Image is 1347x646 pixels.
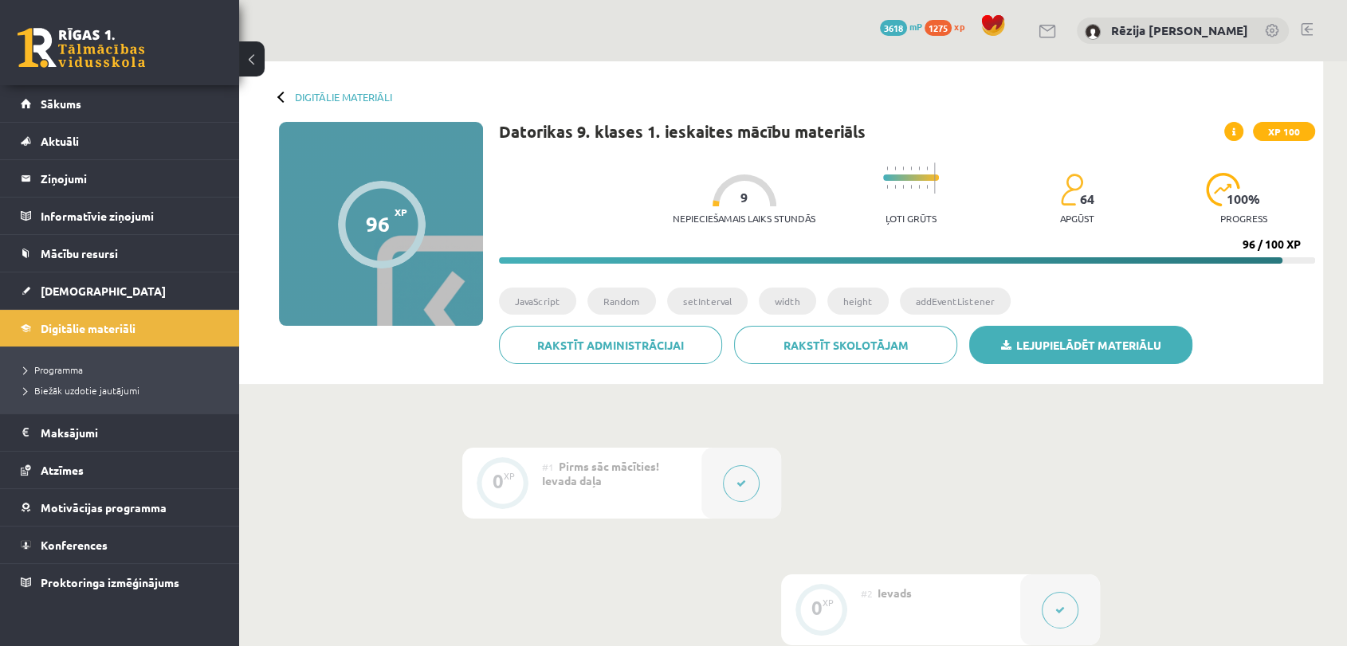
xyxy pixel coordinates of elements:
img: icon-short-line-57e1e144782c952c97e751825c79c345078a6d821885a25fce030b3d8c18986b.svg [918,185,920,189]
img: icon-progress-161ccf0a02000e728c5f80fcf4c31c7af3da0e1684b2b1d7c360e028c24a22f1.svg [1206,173,1240,206]
img: icon-short-line-57e1e144782c952c97e751825c79c345078a6d821885a25fce030b3d8c18986b.svg [902,166,904,170]
span: Aktuāli [41,134,79,148]
li: height [827,288,889,315]
h1: Datorikas 9. klases 1. ieskaites mācību materiāls [499,122,866,141]
span: Mācību resursi [41,246,118,260]
span: Proktoringa izmēģinājums [41,575,179,589]
div: 0 [811,601,823,615]
a: [DEMOGRAPHIC_DATA] [21,272,219,309]
img: icon-short-line-57e1e144782c952c97e751825c79c345078a6d821885a25fce030b3d8c18986b.svg [886,185,888,189]
span: Ievads [878,585,912,600]
div: XP [504,472,515,480]
span: #2 [861,587,873,600]
legend: Informatīvie ziņojumi [41,198,219,234]
li: Random [587,288,656,315]
span: XP 100 [1253,122,1315,141]
span: Motivācijas programma [41,500,167,515]
a: Ziņojumi [21,160,219,197]
img: icon-long-line-d9ea69661e0d244f92f715978eff75569469978d946b2353a9bb055b3ed8787d.svg [934,162,936,194]
span: Digitālie materiāli [41,321,135,335]
span: 3618 [880,20,907,36]
li: JavaScript [499,288,576,315]
img: students-c634bb4e5e11cddfef0936a35e636f08e4e9abd3cc4e673bd6f9a4125e45ecb1.svg [1060,173,1083,206]
img: icon-short-line-57e1e144782c952c97e751825c79c345078a6d821885a25fce030b3d8c18986b.svg [926,185,928,189]
span: xp [954,20,964,33]
a: Rēzija [PERSON_NAME] [1111,22,1248,38]
a: Digitālie materiāli [295,91,392,103]
a: Aktuāli [21,123,219,159]
span: #1 [542,460,554,473]
img: icon-short-line-57e1e144782c952c97e751825c79c345078a6d821885a25fce030b3d8c18986b.svg [910,166,912,170]
a: Informatīvie ziņojumi [21,198,219,234]
div: 96 [366,212,390,236]
a: Konferences [21,527,219,563]
span: [DEMOGRAPHIC_DATA] [41,284,166,298]
p: Ļoti grūts [886,213,937,224]
span: Biežāk uzdotie jautājumi [24,384,139,397]
a: Biežāk uzdotie jautājumi [24,383,223,397]
img: icon-short-line-57e1e144782c952c97e751825c79c345078a6d821885a25fce030b3d8c18986b.svg [886,166,888,170]
p: Nepieciešamais laiks stundās [673,213,815,224]
span: 100 % [1227,192,1261,206]
span: 9 [740,190,748,205]
span: Atzīmes [41,463,84,477]
li: width [759,288,816,315]
img: icon-short-line-57e1e144782c952c97e751825c79c345078a6d821885a25fce030b3d8c18986b.svg [918,166,920,170]
li: setInterval [667,288,748,315]
a: Motivācijas programma [21,489,219,526]
span: XP [395,206,407,217]
div: 0 [493,474,504,488]
span: Pirms sāc mācīties! Ievada daļa [542,459,659,487]
a: Rīgas 1. Tālmācības vidusskola [18,28,145,68]
span: 1275 [925,20,952,36]
img: icon-short-line-57e1e144782c952c97e751825c79c345078a6d821885a25fce030b3d8c18986b.svg [910,185,912,189]
span: Sākums [41,96,81,111]
legend: Ziņojumi [41,160,219,197]
img: icon-short-line-57e1e144782c952c97e751825c79c345078a6d821885a25fce030b3d8c18986b.svg [894,185,896,189]
a: Rakstīt skolotājam [734,326,957,364]
div: XP [823,598,834,607]
span: 64 [1080,192,1094,206]
a: Programma [24,362,223,377]
li: addEventListener [900,288,1011,315]
img: icon-short-line-57e1e144782c952c97e751825c79c345078a6d821885a25fce030b3d8c18986b.svg [926,166,928,170]
a: Lejupielādēt materiālu [969,326,1192,364]
img: icon-short-line-57e1e144782c952c97e751825c79c345078a6d821885a25fce030b3d8c18986b.svg [894,166,896,170]
img: icon-short-line-57e1e144782c952c97e751825c79c345078a6d821885a25fce030b3d8c18986b.svg [902,185,904,189]
a: 3618 mP [880,20,922,33]
a: Sākums [21,85,219,122]
a: Atzīmes [21,452,219,488]
a: Digitālie materiāli [21,310,219,346]
span: mP [909,20,922,33]
img: Rēzija Anna Zeniņa [1085,24,1101,40]
a: Proktoringa izmēģinājums [21,564,219,601]
span: Konferences [41,538,108,552]
legend: Maksājumi [41,414,219,451]
p: progress [1220,213,1267,224]
a: Rakstīt administrācijai [499,326,722,364]
span: Programma [24,363,83,376]
a: Mācību resursi [21,235,219,272]
a: Maksājumi [21,414,219,451]
p: apgūst [1060,213,1094,224]
a: 1275 xp [925,20,972,33]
